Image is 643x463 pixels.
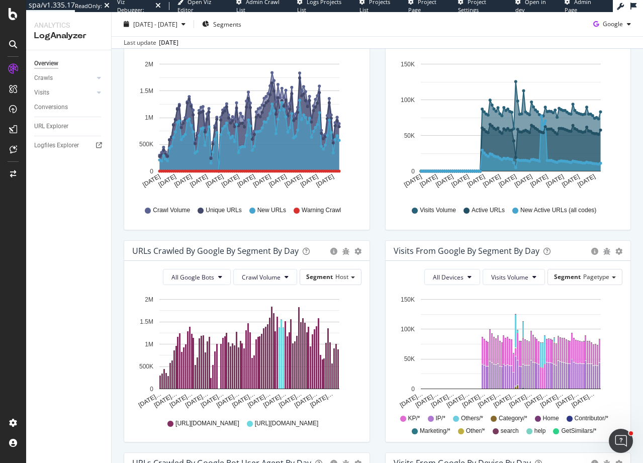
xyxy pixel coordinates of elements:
span: Crawl Volume [153,206,190,215]
text: 150K [400,61,414,68]
text: [DATE] [267,173,288,189]
text: [DATE] [220,173,240,189]
div: [DATE] [159,38,178,47]
button: Visits Volume [483,269,545,285]
text: [DATE] [157,173,177,189]
a: Crawls [34,73,94,83]
text: 500K [139,363,153,370]
text: 150K [400,296,414,303]
span: Pagetype [583,272,609,281]
span: Other/* [466,427,485,435]
text: [DATE] [252,173,272,189]
span: Others/* [461,414,483,423]
text: 0 [411,168,415,175]
div: LogAnalyzer [34,30,103,42]
text: [DATE] [236,173,256,189]
div: gear [615,248,622,255]
text: 500K [139,141,153,148]
span: Crawl Volume [242,273,281,282]
div: ReadOnly: [75,2,102,10]
span: Visits Volume [420,206,456,215]
span: Contributor/* [575,414,608,423]
text: [DATE] [482,173,502,189]
iframe: Intercom live chat [609,429,633,453]
text: [DATE] [284,173,304,189]
span: New Active URLs (all codes) [520,206,596,215]
a: Visits [34,87,94,98]
a: Conversions [34,102,104,113]
text: [DATE] [466,173,486,189]
text: 100K [400,97,414,104]
svg: A chart. [132,57,357,197]
a: URL Explorer [34,121,104,132]
span: search [501,427,519,435]
text: 0 [150,168,153,175]
span: Category/* [499,414,527,423]
span: Home [543,414,559,423]
text: [DATE] [403,173,423,189]
div: Overview [34,58,58,69]
span: Host [335,272,348,281]
button: Google [589,16,635,32]
span: GetSimilars/* [561,427,596,435]
div: URLs Crawled by Google By Segment By Day [132,246,299,256]
div: Visits from Google By Segment By Day [394,246,539,256]
text: [DATE] [315,173,335,189]
text: [DATE] [529,173,549,189]
div: URL Explorer [34,121,68,132]
div: Analytics [34,20,103,30]
text: [DATE] [189,173,209,189]
svg: A chart. [394,57,619,197]
text: [DATE] [576,173,596,189]
text: 1.5M [140,318,153,325]
span: All Google Bots [171,273,214,282]
div: bug [603,248,610,255]
text: [DATE] [434,173,454,189]
div: Visits [34,87,49,98]
span: [DATE] - [DATE] [133,20,177,28]
text: 2M [145,296,153,303]
a: Overview [34,58,104,69]
text: [DATE] [561,173,581,189]
text: 2M [145,61,153,68]
span: All Devices [433,273,464,282]
span: [URL][DOMAIN_NAME] [255,419,319,428]
div: Crawls [34,73,53,83]
button: Crawl Volume [233,269,297,285]
div: circle-info [591,248,598,255]
text: [DATE] [544,173,565,189]
div: Last update [124,38,178,47]
text: [DATE] [205,173,225,189]
text: 1M [145,114,153,121]
text: [DATE] [141,173,161,189]
svg: A chart. [394,293,619,410]
text: [DATE] [418,173,438,189]
a: Logfiles Explorer [34,140,104,151]
button: All Devices [424,269,480,285]
div: circle-info [330,248,337,255]
svg: A chart. [132,293,357,410]
span: Segment [554,272,581,281]
text: [DATE] [497,173,517,189]
span: [URL][DOMAIN_NAME] [175,419,239,428]
span: Visits Volume [491,273,528,282]
span: help [534,427,546,435]
text: 1M [145,341,153,348]
button: Segments [198,16,245,32]
text: 50K [404,132,414,139]
text: 1.5M [140,87,153,95]
button: [DATE] - [DATE] [120,16,190,32]
text: 100K [400,326,414,333]
span: New URLs [257,206,286,215]
div: gear [354,248,361,255]
span: Google [603,20,623,28]
div: Logfiles Explorer [34,140,79,151]
text: 0 [150,386,153,393]
div: bug [342,248,349,255]
text: [DATE] [450,173,470,189]
div: Conversions [34,102,68,113]
span: Segments [213,20,241,28]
